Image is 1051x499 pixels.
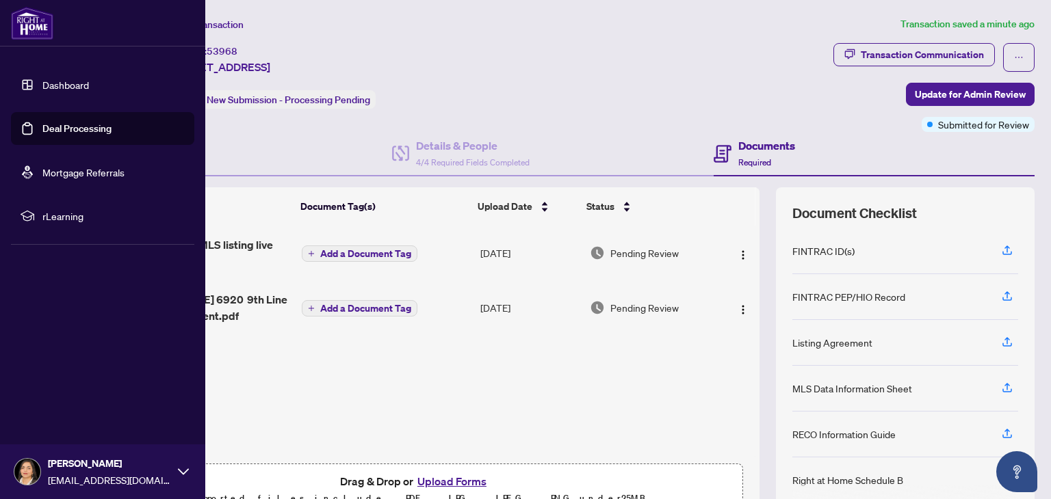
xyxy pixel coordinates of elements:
[478,199,532,214] span: Upload Date
[475,226,584,280] td: [DATE]
[170,59,270,75] span: [STREET_ADDRESS]
[900,16,1035,32] article: Transaction saved a minute ago
[42,208,185,224] span: rLearning
[413,472,491,490] button: Upload Forms
[938,117,1029,132] span: Submitted for Review
[792,427,896,442] div: RECO Information Guide
[586,199,614,214] span: Status
[996,451,1037,492] button: Open asap
[416,137,530,154] h4: Details & People
[792,335,872,350] div: Listing Agreement
[340,472,491,490] span: Drag & Drop or
[792,289,905,304] div: FINTRAC PEP/HIO Record
[207,45,237,57] span: 53968
[590,300,605,315] img: Document Status
[207,94,370,106] span: New Submission - Processing Pending
[42,166,125,178] a: Mortgage Referrals
[48,456,171,471] span: [PERSON_NAME]
[308,305,315,312] span: plus
[738,249,749,260] img: Logo
[170,90,376,109] div: Status:
[792,204,917,223] span: Document Checklist
[732,242,754,264] button: Logo
[320,304,411,313] span: Add a Document Tag
[475,280,584,335] td: [DATE]
[42,122,112,135] a: Deal Processing
[610,245,679,260] span: Pending Review
[610,300,679,315] span: Pending Review
[302,245,417,262] button: Add a Document Tag
[732,297,754,319] button: Logo
[915,83,1026,105] span: Update for Admin Review
[11,7,53,40] img: logo
[1014,53,1024,62] span: ellipsis
[295,187,472,226] th: Document Tag(s)
[48,472,171,487] span: [EMAIL_ADDRESS][DOMAIN_NAME]
[472,187,581,226] th: Upload Date
[581,187,717,226] th: Status
[119,187,295,226] th: (2) File Name
[320,249,411,258] span: Add a Document Tag
[792,243,855,258] div: FINTRAC ID(s)
[792,472,903,487] div: Right at Home Schedule B
[861,44,984,66] div: Transaction Communication
[906,83,1035,106] button: Update for Admin Review
[302,300,417,316] button: Add a Document Tag
[125,291,291,324] span: [PERSON_NAME] 6920 9th Line Listing Agreement.pdf
[302,245,417,262] button: Add a Document Tag
[125,237,291,269] span: 6290 9th Line MLS listing live [DATE].pdf
[833,43,995,66] button: Transaction Communication
[738,157,771,167] span: Required
[42,79,89,91] a: Dashboard
[308,250,315,257] span: plus
[792,381,912,396] div: MLS Data Information Sheet
[416,157,530,167] span: 4/4 Required Fields Completed
[590,245,605,260] img: Document Status
[738,137,795,154] h4: Documents
[738,304,749,315] img: Logo
[14,459,40,485] img: Profile Icon
[170,18,244,31] span: View Transaction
